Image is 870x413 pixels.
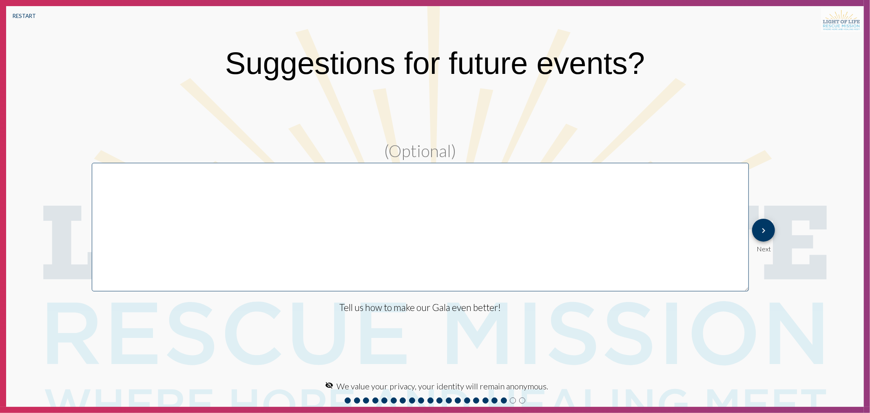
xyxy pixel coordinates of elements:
[225,45,645,81] div: Suggestions for future events?
[821,8,862,32] img: S3sv4husPy3OnmXPJJZdccskll1xyySWXXHLJ5UnyHy6BOXz+iFDiAAAAAElFTkSuQmCC
[336,381,548,391] span: We value your privacy, your identity will remain anonymous.
[752,242,775,253] div: Next
[325,381,333,389] mat-icon: visibility_off
[385,141,456,161] span: (Optional)
[6,6,42,26] button: RESTART
[759,226,768,235] mat-icon: keyboard_arrow_right
[340,302,501,313] div: Tell us how to make our Gala even better!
